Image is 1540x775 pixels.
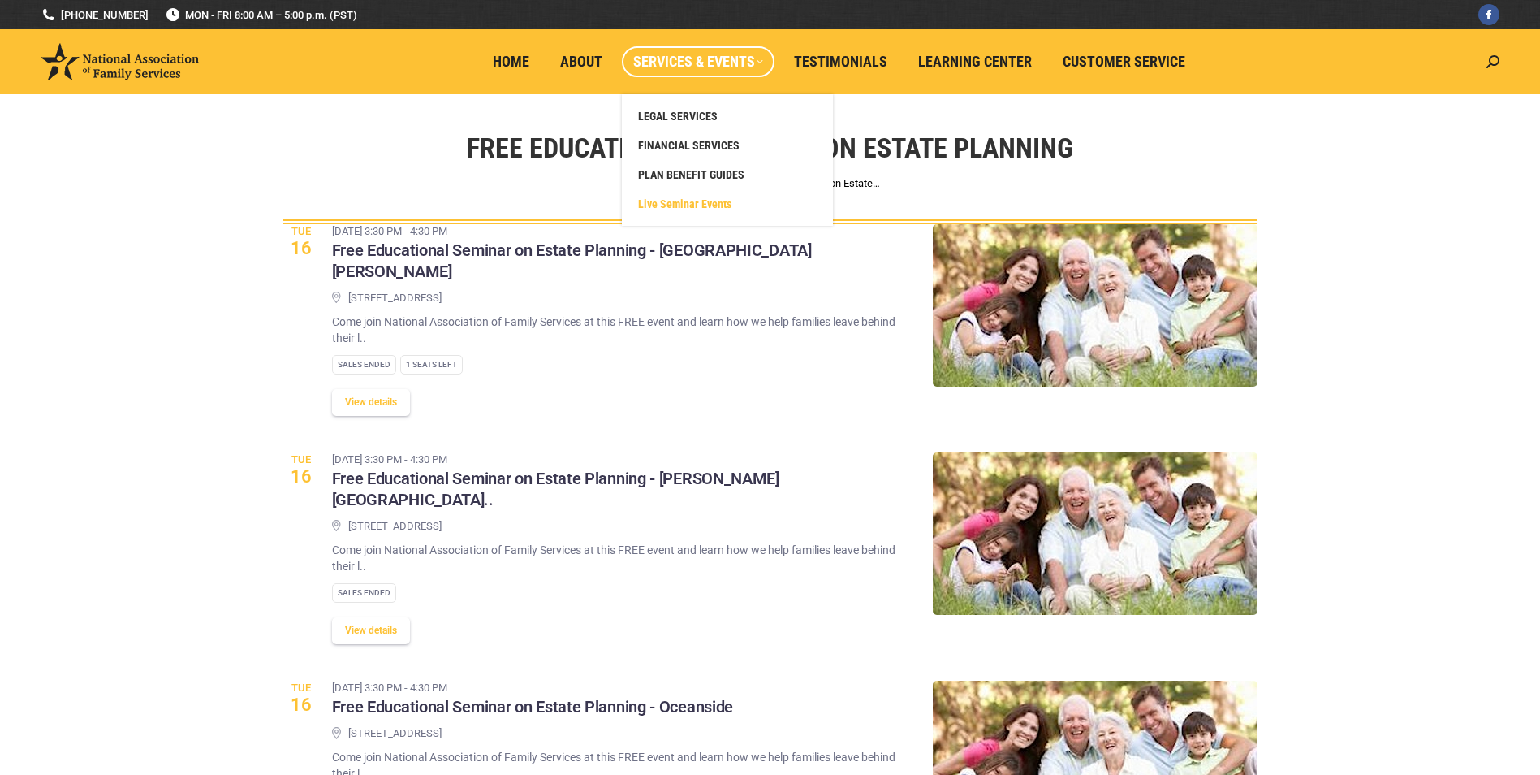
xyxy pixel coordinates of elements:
[1253,670,1533,747] iframe: Tidio Chat
[332,542,908,574] p: Come join National Association of Family Services at this FREE event and learn how we help famili...
[332,469,908,511] h3: Free Educational Seminar on Estate Planning - [PERSON_NAME][GEOGRAPHIC_DATA]..
[348,726,442,742] span: [STREET_ADDRESS]
[283,468,320,486] span: 16
[638,138,740,153] span: FINANCIAL SERVICES
[41,43,199,80] img: National Association of Family Services
[332,355,396,375] div: Sales Ended
[332,452,908,468] time: [DATE] 3:30 pm - 4:30 pm
[560,53,602,71] span: About
[933,452,1257,615] img: Free Educational Seminar on Estate Planning - Castro Valley
[332,314,908,346] p: Come join National Association of Family Services at this FREE event and learn how we help famili...
[1051,46,1197,77] a: Customer Service
[481,46,541,77] a: Home
[493,53,529,71] span: Home
[638,109,718,123] span: LEGAL SERVICES
[332,223,908,240] time: [DATE] 3:30 pm - 4:30 pm
[165,7,357,23] span: MON - FRI 8:00 AM – 5:00 p.m. (PST)
[41,7,149,23] a: [PHONE_NUMBER]
[794,53,887,71] span: Testimonials
[467,130,1073,166] h1: Free Educational Seminars on Estate Planning
[638,167,744,182] span: PLAN BENEFIT GUIDES
[1063,53,1185,71] span: Customer Service
[549,46,614,77] a: About
[283,682,320,693] span: Tue
[400,355,463,375] div: 1 Seats left
[630,131,825,160] a: FINANCIAL SERVICES
[348,519,442,535] span: [STREET_ADDRESS]
[630,160,825,189] a: PLAN BENEFIT GUIDES
[783,46,899,77] a: Testimonials
[332,680,734,696] time: [DATE] 3:30 pm - 4:30 pm
[907,46,1043,77] a: Learning Center
[332,583,396,603] div: Sales Ended
[332,617,410,644] button: View details
[283,226,320,236] span: Tue
[630,102,825,131] a: LEGAL SERVICES
[283,240,320,258] span: 16
[332,240,908,283] h3: Free Educational Seminar on Estate Planning - [GEOGRAPHIC_DATA][PERSON_NAME]
[918,53,1032,71] span: Learning Center
[332,697,734,718] h3: Free Educational Seminar on Estate Planning - Oceanside
[630,189,825,219] a: Live Seminar Events
[283,454,320,465] span: Tue
[933,224,1257,387] img: Free Educational Seminar on Estate Planning - Santa Clara
[633,53,763,71] span: Services & Events
[348,291,442,306] span: [STREET_ADDRESS]
[1478,4,1499,25] a: Facebook page opens in new window
[638,197,731,211] span: Live Seminar Events
[332,389,410,416] button: View details
[283,696,320,714] span: 16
